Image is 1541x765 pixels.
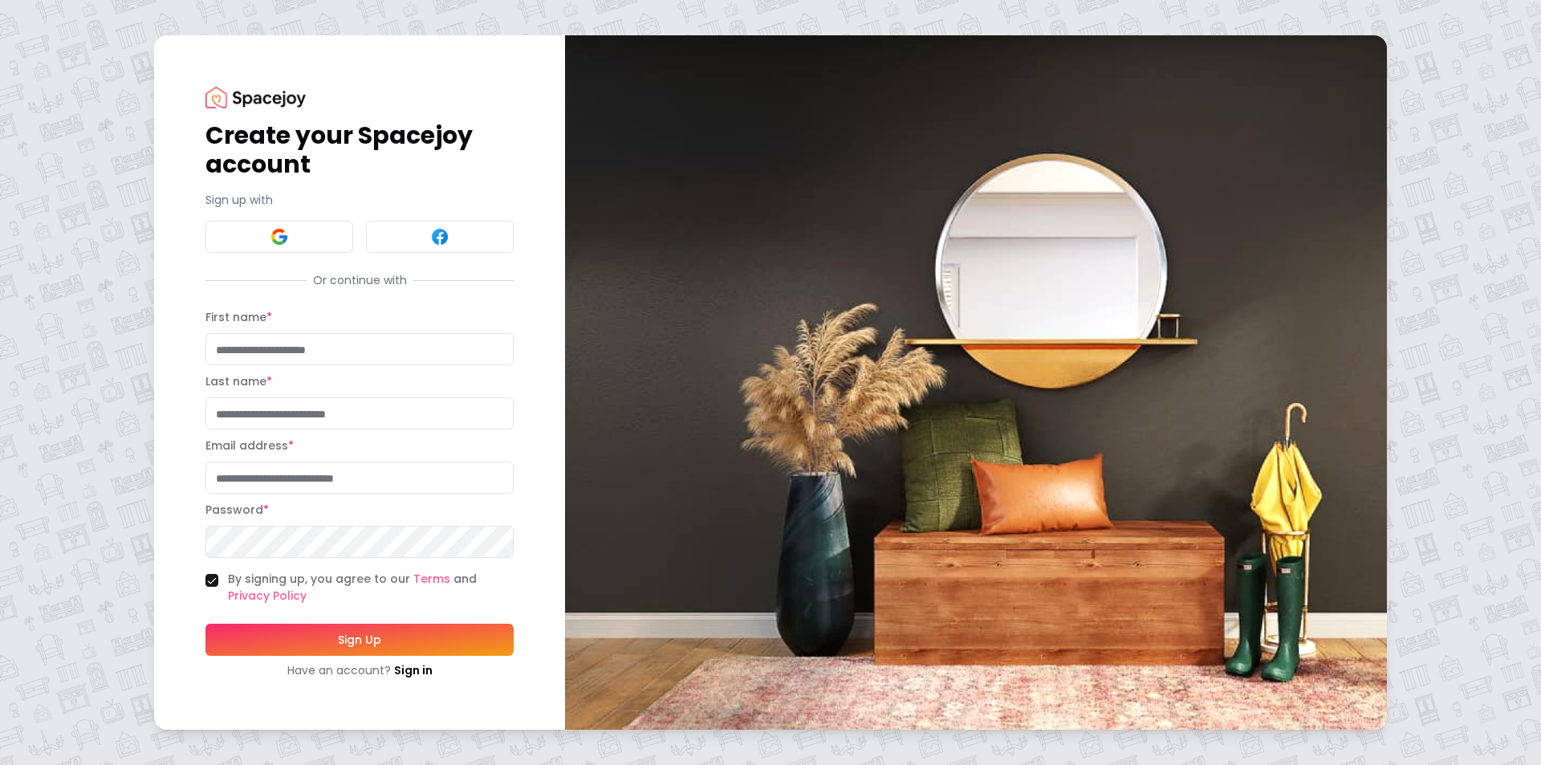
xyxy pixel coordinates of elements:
label: Email address [205,437,294,454]
h1: Create your Spacejoy account [205,121,514,179]
label: Last name [205,373,272,389]
img: Spacejoy Logo [205,87,306,108]
img: Facebook signin [430,227,449,246]
span: Or continue with [307,272,413,288]
p: Sign up with [205,192,514,208]
a: Sign in [394,662,433,678]
img: Google signin [270,227,289,246]
div: Have an account? [205,662,514,678]
button: Sign Up [205,624,514,656]
a: Terms [413,571,450,587]
label: By signing up, you agree to our and [228,571,514,604]
a: Privacy Policy [228,588,307,604]
label: Password [205,502,269,518]
label: First name [205,309,272,325]
img: banner [565,35,1387,730]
